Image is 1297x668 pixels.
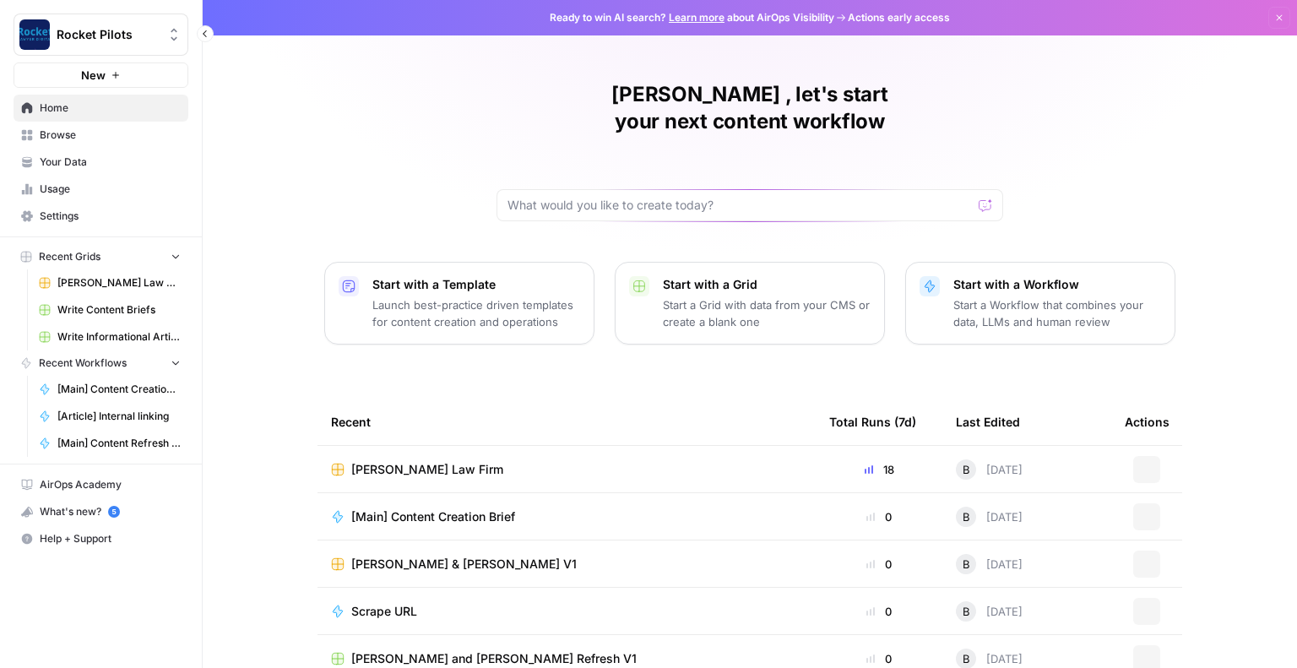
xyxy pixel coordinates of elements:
[372,276,580,293] p: Start with a Template
[57,275,181,291] span: [PERSON_NAME] Law Personal Injury & Car Accident Lawyers
[57,409,181,424] span: [Article] Internal linking
[331,508,802,525] a: [Main] Content Creation Brief
[14,14,188,56] button: Workspace: Rocket Pilots
[963,461,970,478] span: B
[31,403,188,430] a: [Article] Internal linking
[31,269,188,296] a: [PERSON_NAME] Law Personal Injury & Car Accident Lawyers
[14,499,187,524] div: What's new?
[14,471,188,498] a: AirOps Academy
[497,81,1003,135] h1: [PERSON_NAME] , let's start your next content workflow
[57,436,181,451] span: [Main] Content Refresh Article
[40,100,181,116] span: Home
[57,26,159,43] span: Rocket Pilots
[953,296,1161,330] p: Start a Workflow that combines your data, LLMs and human review
[829,399,916,445] div: Total Runs (7d)
[31,296,188,323] a: Write Content Briefs
[351,650,637,667] span: [PERSON_NAME] and [PERSON_NAME] Refresh V1
[19,19,50,50] img: Rocket Pilots Logo
[324,262,594,345] button: Start with a TemplateLaunch best-practice driven templates for content creation and operations
[963,556,970,573] span: B
[351,508,515,525] span: [Main] Content Creation Brief
[848,10,950,25] span: Actions early access
[669,11,724,24] a: Learn more
[956,459,1023,480] div: [DATE]
[331,556,802,573] a: [PERSON_NAME] & [PERSON_NAME] V1
[40,155,181,170] span: Your Data
[40,209,181,224] span: Settings
[1125,399,1169,445] div: Actions
[40,477,181,492] span: AirOps Academy
[14,525,188,552] button: Help + Support
[953,276,1161,293] p: Start with a Workflow
[351,603,417,620] span: Scrape URL
[507,197,972,214] input: What would you like to create today?
[40,531,181,546] span: Help + Support
[829,556,929,573] div: 0
[550,10,834,25] span: Ready to win AI search? about AirOps Visibility
[14,203,188,230] a: Settings
[14,498,188,525] button: What's new? 5
[372,296,580,330] p: Launch best-practice driven templates for content creation and operations
[331,603,802,620] a: Scrape URL
[963,650,970,667] span: B
[829,603,929,620] div: 0
[829,461,929,478] div: 18
[351,461,503,478] span: [PERSON_NAME] Law Firm
[111,508,116,516] text: 5
[40,128,181,143] span: Browse
[57,329,181,345] span: Write Informational Article
[14,350,188,376] button: Recent Workflows
[14,149,188,176] a: Your Data
[14,244,188,269] button: Recent Grids
[14,62,188,88] button: New
[615,262,885,345] button: Start with a GridStart a Grid with data from your CMS or create a blank one
[31,430,188,457] a: [Main] Content Refresh Article
[331,650,802,667] a: [PERSON_NAME] and [PERSON_NAME] Refresh V1
[14,176,188,203] a: Usage
[829,508,929,525] div: 0
[956,554,1023,574] div: [DATE]
[81,67,106,84] span: New
[829,650,929,667] div: 0
[39,249,100,264] span: Recent Grids
[331,399,802,445] div: Recent
[39,356,127,371] span: Recent Workflows
[956,601,1023,622] div: [DATE]
[351,556,577,573] span: [PERSON_NAME] & [PERSON_NAME] V1
[108,506,120,518] a: 5
[663,276,871,293] p: Start with a Grid
[57,382,181,397] span: [Main] Content Creation Brief
[31,323,188,350] a: Write Informational Article
[956,399,1020,445] div: Last Edited
[963,508,970,525] span: B
[14,122,188,149] a: Browse
[956,507,1023,527] div: [DATE]
[963,603,970,620] span: B
[31,376,188,403] a: [Main] Content Creation Brief
[905,262,1175,345] button: Start with a WorkflowStart a Workflow that combines your data, LLMs and human review
[331,461,802,478] a: [PERSON_NAME] Law Firm
[40,182,181,197] span: Usage
[14,95,188,122] a: Home
[663,296,871,330] p: Start a Grid with data from your CMS or create a blank one
[57,302,181,318] span: Write Content Briefs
